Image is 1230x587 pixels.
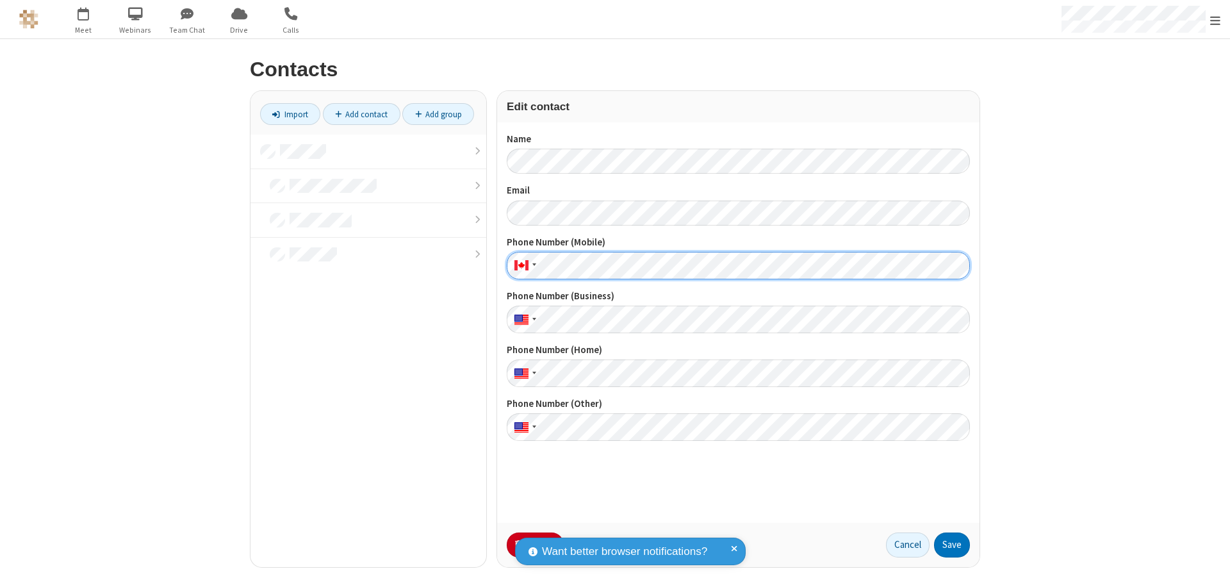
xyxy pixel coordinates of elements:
label: Phone Number (Other) [507,397,970,411]
span: Calls [267,24,315,36]
a: Import [260,103,320,125]
span: Webinars [111,24,160,36]
button: Delete [507,533,564,558]
label: Name [507,132,970,147]
h2: Contacts [250,58,980,81]
button: Save [934,533,970,558]
h3: Edit contact [507,101,970,113]
span: Want better browser notifications? [542,543,707,560]
span: Team Chat [163,24,211,36]
span: Drive [215,24,263,36]
a: Add group [402,103,474,125]
span: Meet [60,24,108,36]
button: Cancel [886,533,930,558]
label: Phone Number (Home) [507,343,970,358]
label: Phone Number (Business) [507,289,970,304]
div: United States: + 1 [507,413,540,441]
a: Add contact [323,103,400,125]
div: United States: + 1 [507,306,540,333]
label: Email [507,183,970,198]
label: Phone Number (Mobile) [507,235,970,250]
div: Canada: + 1 [507,252,540,279]
img: QA Selenium DO NOT DELETE OR CHANGE [19,10,38,29]
div: United States: + 1 [507,360,540,387]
